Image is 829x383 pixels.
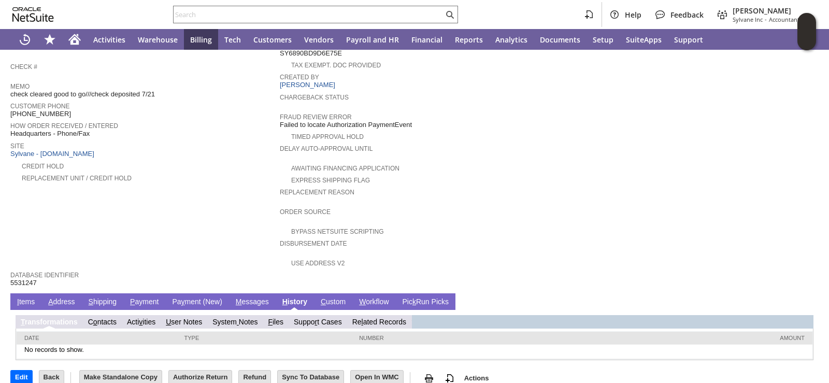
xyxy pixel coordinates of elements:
[130,297,135,306] span: P
[280,145,373,152] a: Delay Auto-Approval Until
[280,74,319,81] a: Created By
[224,35,241,45] span: Tech
[181,297,185,306] span: y
[247,29,298,50] a: Customers
[765,16,767,23] span: -
[405,29,449,50] a: Financial
[10,130,90,138] span: Headquarters - Phone/Fax
[268,318,283,326] a: Files
[253,35,292,45] span: Customers
[10,150,97,158] a: Sylvane - [DOMAIN_NAME]
[280,94,349,101] a: Chargeback Status
[346,35,399,45] span: Payroll and HR
[10,272,79,279] a: Database Identifier
[362,318,363,326] span: l
[797,13,816,50] iframe: Click here to launch Oracle Guided Learning Help Panel
[233,297,271,307] a: Messages
[321,297,326,306] span: C
[280,121,412,129] span: Failed to locate Authorization PaymentEvent
[411,35,442,45] span: Financial
[93,318,97,326] span: o
[268,318,273,326] span: F
[626,35,662,45] span: SuiteApps
[733,16,763,23] span: Sylvane Inc
[212,318,258,326] a: SystemNotes
[291,133,364,140] a: Timed Approval Hold
[340,29,405,50] a: Payroll and HR
[19,33,31,46] svg: Recent Records
[89,297,93,306] span: S
[132,29,184,50] a: Warehouse
[455,35,483,45] span: Reports
[534,29,587,50] a: Documents
[797,32,816,51] span: Oracle Guided Learning Widget. To move around, please hold and drag
[291,228,383,235] a: Bypass NetSuite Scripting
[280,240,347,247] a: Disbursement Date
[352,318,406,326] a: Related Records
[359,335,548,341] div: Number
[139,318,142,326] span: v
[169,297,224,307] a: Payment (New)
[769,16,810,23] span: Accountant (F1)
[318,297,348,307] a: Custom
[280,208,331,216] a: Order Source
[22,163,64,170] a: Credit Hold
[12,7,54,22] svg: logo
[460,374,493,382] a: Actions
[86,297,120,307] a: Shipping
[21,318,25,326] span: T
[359,297,366,306] span: W
[166,318,202,326] a: User Notes
[668,29,709,50] a: Support
[10,143,24,150] a: Site
[304,35,334,45] span: Vendors
[10,103,69,110] a: Customer Phone
[540,35,580,45] span: Documents
[127,297,161,307] a: Payment
[22,175,132,182] a: Replacement Unit / Credit Hold
[298,29,340,50] a: Vendors
[17,297,19,306] span: I
[489,29,534,50] a: Analytics
[280,81,338,89] a: [PERSON_NAME]
[674,35,703,45] span: Support
[315,318,318,326] span: r
[10,63,37,70] a: Check #
[87,29,132,50] a: Activities
[190,35,212,45] span: Billing
[10,122,118,130] a: How Order Received / Entered
[733,6,810,16] span: [PERSON_NAME]
[184,29,218,50] a: Billing
[166,318,171,326] span: U
[62,29,87,50] a: Home
[218,29,247,50] a: Tech
[24,335,169,341] div: Date
[620,29,668,50] a: SuiteApps
[138,35,178,45] span: Warehouse
[593,35,613,45] span: Setup
[291,62,381,69] a: Tax Exempt. Doc Provided
[670,10,704,20] span: Feedback
[10,83,30,90] a: Memo
[68,33,81,46] svg: Home
[10,110,71,118] span: [PHONE_NUMBER]
[444,8,456,21] svg: Search
[44,33,56,46] svg: Shortcuts
[280,189,354,196] a: Replacement reason
[12,29,37,50] a: Recent Records
[291,177,370,184] a: Express Shipping Flag
[412,297,416,306] span: k
[280,49,342,58] span: SY6890BD9D6E75E
[356,297,391,307] a: Workflow
[625,10,641,20] span: Help
[17,345,812,359] td: No records to show.
[400,297,451,307] a: PickRun Picks
[294,318,342,326] a: Support Cases
[564,335,805,341] div: Amount
[48,297,53,306] span: A
[282,297,288,306] span: H
[174,8,444,21] input: Search
[88,318,117,326] a: Contacts
[37,29,62,50] div: Shortcuts
[449,29,489,50] a: Reports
